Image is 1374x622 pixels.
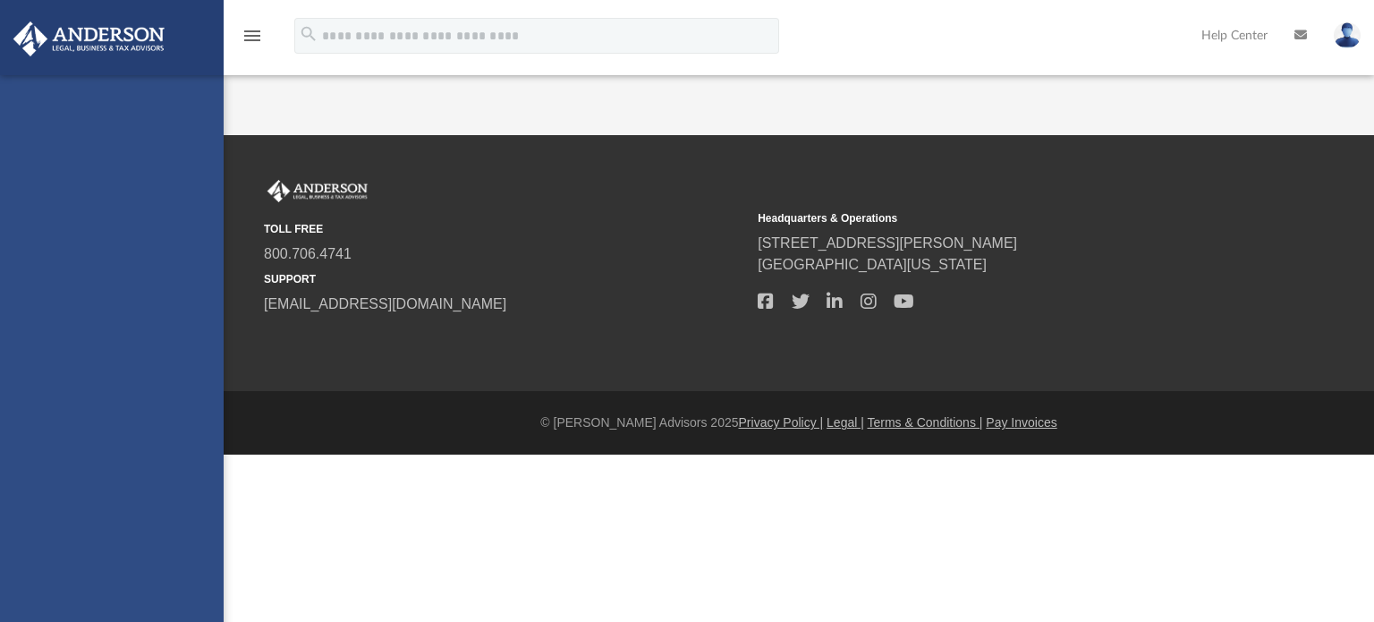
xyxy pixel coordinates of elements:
img: User Pic [1334,22,1361,48]
a: Terms & Conditions | [868,415,983,430]
div: © [PERSON_NAME] Advisors 2025 [224,413,1374,432]
i: menu [242,25,263,47]
a: Pay Invoices [986,415,1056,430]
a: [GEOGRAPHIC_DATA][US_STATE] [758,257,987,272]
a: Privacy Policy | [739,415,824,430]
small: Headquarters & Operations [758,210,1239,226]
a: [STREET_ADDRESS][PERSON_NAME] [758,235,1017,251]
a: menu [242,34,263,47]
img: Anderson Advisors Platinum Portal [264,180,371,203]
i: search [299,24,318,44]
a: Legal | [827,415,864,430]
small: TOLL FREE [264,221,745,237]
img: Anderson Advisors Platinum Portal [8,21,170,56]
small: SUPPORT [264,271,745,287]
a: [EMAIL_ADDRESS][DOMAIN_NAME] [264,296,506,311]
a: 800.706.4741 [264,246,352,261]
